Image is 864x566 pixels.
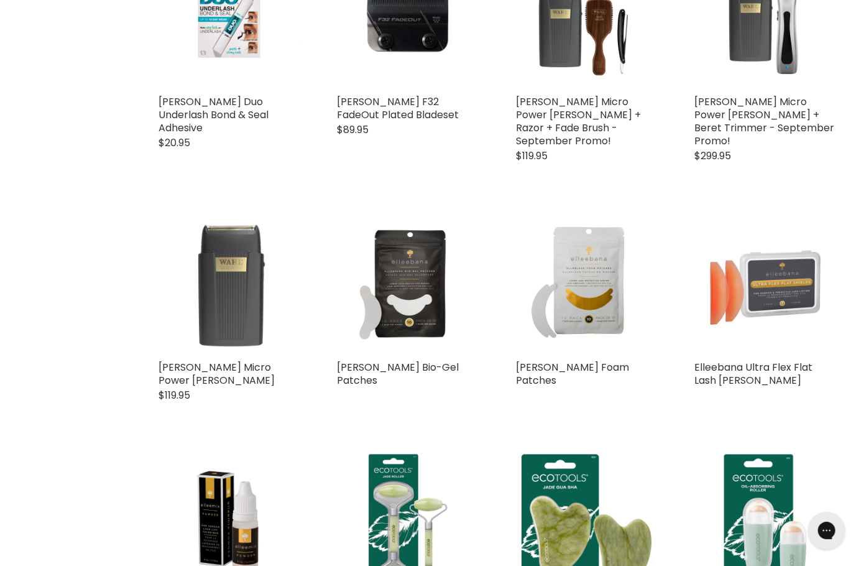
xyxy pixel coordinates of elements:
a: [PERSON_NAME] Bio-Gel Patches [338,360,459,387]
a: [PERSON_NAME] Micro Power [PERSON_NAME] + Razor + Fade Brush - September Promo! [516,95,641,148]
span: $299.95 [695,149,732,163]
span: $119.95 [516,149,548,163]
a: [PERSON_NAME] Foam Patches [516,360,629,387]
a: [PERSON_NAME] Micro Power [PERSON_NAME] [159,360,275,387]
img: Elleebana Ultra Flex Flat Lash Shields [695,213,837,355]
img: Elleebana ElleePure Bio-Gel Patches [338,213,479,355]
img: Wahl Micro Power Shaver [159,213,300,355]
a: Elleebana Ultra Flex Flat Lash [PERSON_NAME] [695,360,813,387]
img: Elleebana ElleeLuxe Foam Patches [516,213,658,355]
a: Wahl Micro Power Shaver Wahl Micro Power Shaver [159,213,300,355]
span: $20.95 [159,136,190,150]
a: [PERSON_NAME] Micro Power [PERSON_NAME] + Beret Trimmer - September Promo! [695,95,835,148]
span: $119.95 [159,388,190,402]
iframe: Gorgias live chat messenger [802,508,852,554]
a: [PERSON_NAME] Duo Underlash Bond & Seal Adhesive [159,95,269,135]
span: $89.95 [338,123,369,137]
a: [PERSON_NAME] F32 FadeOut Plated Bladeset [338,95,459,122]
